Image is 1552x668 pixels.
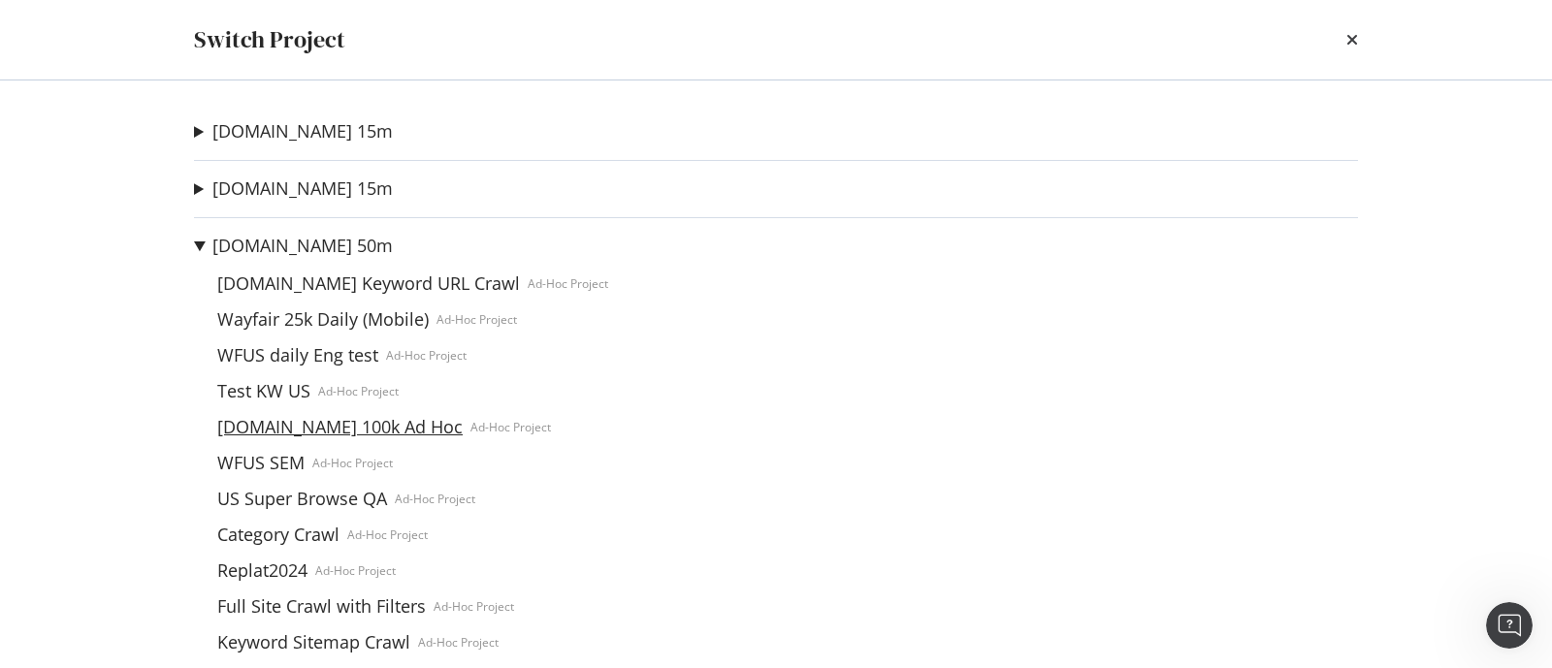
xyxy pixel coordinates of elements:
[210,489,395,509] a: US Super Browse QA
[29,311,751,350] td: Max Speed (URLs / s)
[1346,23,1358,56] div: times
[194,23,345,56] div: Switch Project
[751,289,1472,311] td: 25,000,000
[14,19,1488,60] div: [DOMAIN_NAME] 50m
[434,598,514,615] div: Ad-Hoc Project
[312,455,393,471] div: Ad-Hoc Project
[29,350,751,372] td: Crawl JS Activated
[194,176,393,202] summary: [DOMAIN_NAME] 15m
[751,440,1472,546] td: Footer template check, Quickview Product Romance Copy - Nb BrowseProductCard, Product Reviews, Ho...
[29,588,1472,604] p: View Crawl Settings
[315,562,396,579] div: Ad-Hoc Project
[751,244,1472,267] td: (http|https)://*.[DOMAIN_NAME]
[29,372,751,395] td: Google Analytics Website
[386,347,467,364] div: Ad-Hoc Project
[210,560,315,581] a: Replat2024
[751,372,1472,395] td: Deactivated
[347,526,428,543] div: Ad-Hoc Project
[470,419,551,435] div: Ad-Hoc Project
[318,383,399,399] div: Ad-Hoc Project
[29,289,751,311] td: Max # of Analysed URLs
[751,350,1472,372] td: Yes
[194,234,608,259] summary: [DOMAIN_NAME] 50m
[210,273,528,294] a: [DOMAIN_NAME] Keyword URL Crawl
[210,309,436,330] a: Wayfair 25k Daily (Mobile)
[29,176,1472,196] h4: Configure your New Analysis Now!
[210,381,318,401] a: Test KW US
[29,418,751,440] td: Sitemaps
[210,596,434,617] a: Full Site Crawl with Filters
[751,546,1472,568] td: Yes
[751,418,1472,440] td: Yes
[898,331,1047,347] span: 4 days 19 hours 44 minutes
[189,114,272,131] span: [DATE] 03:00
[528,275,608,292] div: Ad-Hoc Project
[751,267,1472,289] td: [URL][DOMAIN_NAME]
[792,620,836,636] a: Settings
[1486,602,1533,649] iframe: Intercom live chat
[210,525,347,545] a: Category Crawl
[666,614,787,645] button: Yes! Start Now
[29,267,751,289] td: Start URLs
[29,396,751,418] td: Virtual Robots.txt
[210,632,418,652] a: Keyword Sitemap Crawl
[194,119,393,144] summary: [DOMAIN_NAME] 15m
[212,178,393,199] a: [DOMAIN_NAME] 15m
[29,546,751,568] td: Repeated Analysis
[751,396,1472,418] td: Yes
[210,345,386,366] a: WFUS daily Eng test
[212,121,393,142] a: [DOMAIN_NAME] 15m
[29,440,751,546] td: HTML Extract Rules
[751,311,1472,350] td: 60 URLs / s Estimated crawl duration:
[14,99,1488,146] div: (Repeat Mode)
[29,244,751,267] td: Allowed Domains
[212,236,393,256] a: [DOMAIN_NAME] 50m
[210,417,470,437] a: [DOMAIN_NAME] 100k Ad Hoc
[29,114,189,131] strong: Next Launch Scheduled for:
[210,453,312,473] a: WFUS SEM
[418,634,499,651] div: Ad-Hoc Project
[395,491,475,507] div: Ad-Hoc Project
[29,221,751,243] td: Project Name
[436,311,517,328] div: Ad-Hoc Project
[751,221,1472,243] td: [DOMAIN_NAME] 50m
[14,60,1488,80] div: [DOMAIN_NAME]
